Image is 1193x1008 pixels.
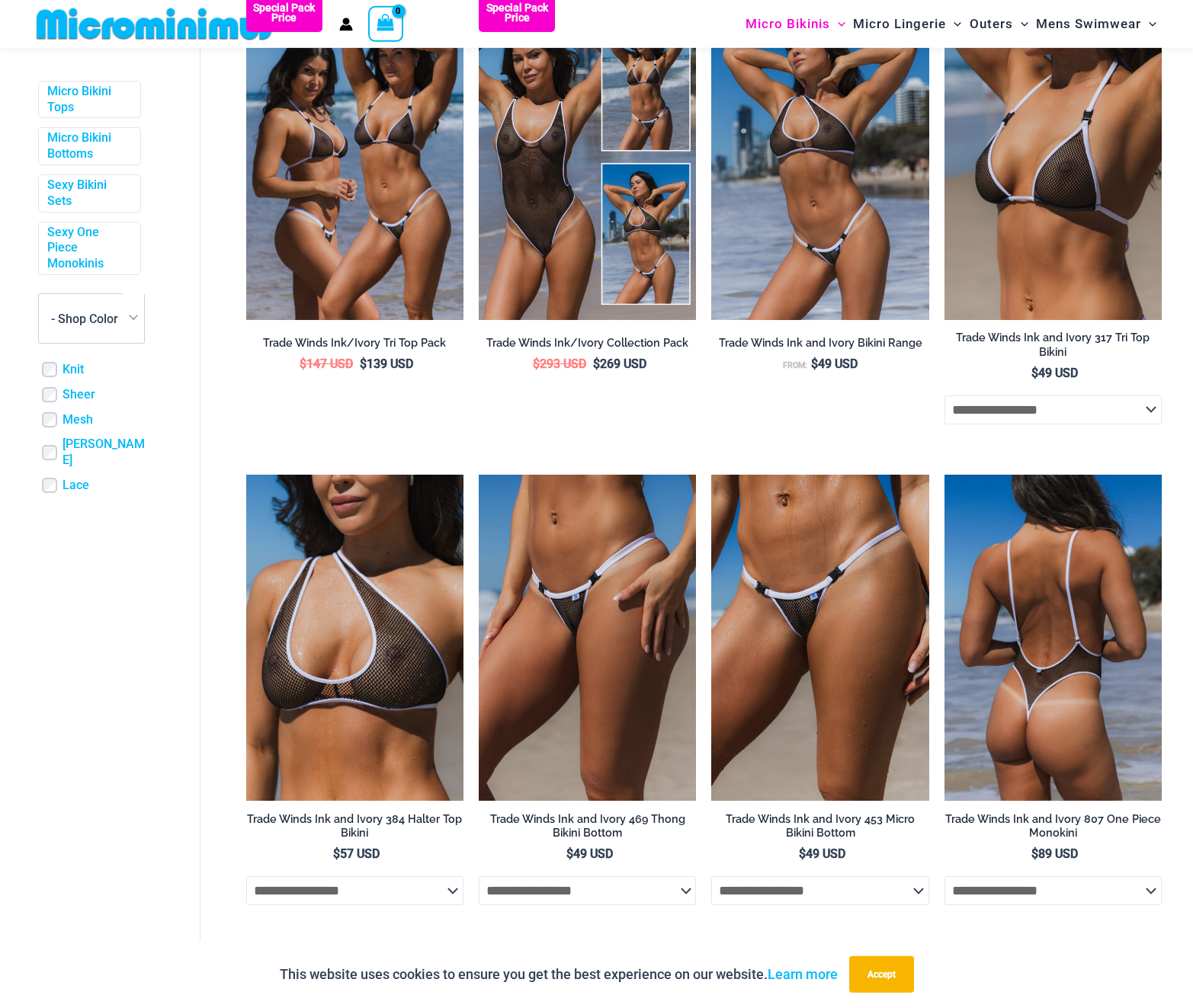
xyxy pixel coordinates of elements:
span: Menu Toggle [1141,5,1156,43]
h2: Trade Winds Ink and Ivory 384 Halter Top Bikini [246,812,463,840]
span: $ [1031,366,1038,380]
span: $ [593,357,600,371]
a: Mens SwimwearMenu ToggleMenu Toggle [1032,5,1160,43]
span: - Shop Color [51,312,118,326]
bdi: 293 USD [533,357,586,371]
h2: Trade Winds Ink and Ivory 317 Tri Top Bikini [944,331,1162,359]
a: [PERSON_NAME] [63,437,146,469]
a: Tradewinds Ink and Ivory 469 Thong 01Tradewinds Ink and Ivory 469 Thong 02Tradewinds Ink and Ivor... [479,475,696,801]
h2: Trade Winds Ink and Ivory 807 One Piece Monokini [944,812,1162,840]
h2: Trade Winds Ink/Ivory Collection Pack [479,336,696,350]
a: Sexy One Piece Monokinis [47,225,129,272]
span: $ [300,357,306,371]
span: Micro Bikinis [746,5,830,43]
h2: Trade Winds Ink/Ivory Tri Top Pack [246,336,463,350]
a: Tradewinds Ink and Ivory 317 Tri Top 453 Micro 03Tradewinds Ink and Ivory 317 Tri Top 453 Micro 0... [711,475,928,801]
a: Trade Winds Ink/Ivory Tri Top Pack [246,336,463,356]
h2: Trade Winds Ink and Ivory 453 Micro Bikini Bottom [711,812,928,840]
span: $ [566,846,573,861]
span: $ [811,357,818,371]
a: View Shopping Cart, empty [368,6,403,41]
a: Trade Winds Ink and Ivory 384 Halter Top Bikini [246,812,463,846]
a: Account icon link [339,18,353,31]
a: Micro LingerieMenu ToggleMenu Toggle [849,5,965,43]
a: Mesh [63,412,93,428]
span: $ [533,357,540,371]
a: Trade Winds Ink/Ivory Collection Pack [479,336,696,356]
span: Menu Toggle [1013,5,1028,43]
a: Lace [63,478,89,494]
button: Accept [849,956,914,993]
p: This website uses cookies to ensure you get the best experience on our website. [280,963,838,986]
span: Menu Toggle [830,5,845,43]
span: $ [1031,846,1038,861]
a: Trade Winds Ink and Ivory 317 Tri Top Bikini [944,331,1162,365]
span: - Shop Color [39,294,144,343]
a: Trade Winds Ink and Ivory Bikini Range [711,336,928,356]
img: Tradewinds Ink and Ivory 317 Tri Top 453 Micro 03 [711,475,928,801]
span: Outers [970,5,1013,43]
a: Trade Winds Ink and Ivory 469 Thong Bikini Bottom [479,812,696,846]
a: Micro Bikini Bottoms [47,130,129,162]
img: Tradewinds Ink and Ivory 384 Halter 01 [246,475,463,801]
bdi: 49 USD [566,846,613,861]
span: $ [360,357,367,371]
b: Special Pack Price [246,3,322,23]
bdi: 49 USD [799,846,845,861]
img: Tradewinds Ink and Ivory 469 Thong 01 [479,475,696,801]
bdi: 147 USD [300,357,353,371]
span: $ [799,846,806,861]
a: Knit [63,362,84,378]
a: Sheer [63,387,95,403]
nav: Site Navigation [739,2,1163,46]
span: From: [783,360,807,370]
b: Special Pack Price [479,3,555,23]
img: Tradewinds Ink and Ivory 807 One Piece 04 [944,475,1162,801]
span: Micro Lingerie [853,5,946,43]
bdi: 49 USD [811,357,858,371]
bdi: 89 USD [1031,846,1078,861]
a: Trade Winds Ink and Ivory 807 One Piece Monokini [944,812,1162,846]
span: $ [333,846,340,861]
a: Micro Bikini Tops [47,84,129,116]
a: OutersMenu ToggleMenu Toggle [966,5,1032,43]
img: MM SHOP LOGO FLAT [30,7,281,41]
a: Tradewinds Ink and Ivory 384 Halter 01Tradewinds Ink and Ivory 384 Halter 02Tradewinds Ink and Iv... [246,475,463,801]
a: Micro BikinisMenu ToggleMenu Toggle [742,5,849,43]
bdi: 139 USD [360,357,413,371]
a: Tradewinds Ink and Ivory 807 One Piece 03Tradewinds Ink and Ivory 807 One Piece 04Tradewinds Ink ... [944,475,1162,801]
a: Learn more [768,966,838,982]
span: - Shop Color [38,293,145,344]
h2: Trade Winds Ink and Ivory Bikini Range [711,336,928,350]
span: Menu Toggle [946,5,961,43]
span: Mens Swimwear [1036,5,1141,43]
bdi: 49 USD [1031,366,1078,380]
bdi: 57 USD [333,846,380,861]
h2: Trade Winds Ink and Ivory 469 Thong Bikini Bottom [479,812,696,840]
bdi: 269 USD [593,357,646,371]
a: Trade Winds Ink and Ivory 453 Micro Bikini Bottom [711,812,928,846]
a: Sexy Bikini Sets [47,178,129,210]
